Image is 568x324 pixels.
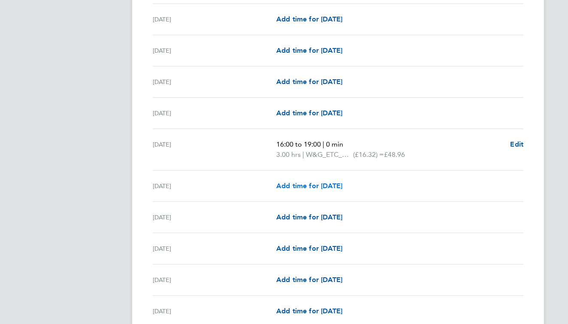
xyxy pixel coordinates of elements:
div: [DATE] [153,306,276,316]
div: [DATE] [153,181,276,191]
div: [DATE] [153,14,276,24]
span: W&G_ETC_Coach [306,150,353,160]
span: Add time for [DATE] [276,276,342,284]
div: [DATE] [153,243,276,254]
span: Add time for [DATE] [276,15,342,23]
span: 16:00 to 19:00 [276,140,321,148]
div: [DATE] [153,77,276,87]
span: Add time for [DATE] [276,109,342,117]
span: 3.00 hrs [276,150,301,159]
a: Add time for [DATE] [276,306,342,316]
div: [DATE] [153,45,276,56]
a: Add time for [DATE] [276,243,342,254]
span: Add time for [DATE] [276,182,342,190]
div: [DATE] [153,139,276,160]
a: Add time for [DATE] [276,275,342,285]
a: Add time for [DATE] [276,14,342,24]
span: £48.96 [384,150,405,159]
a: Add time for [DATE] [276,45,342,56]
span: Add time for [DATE] [276,244,342,252]
div: [DATE] [153,108,276,118]
span: | [302,150,304,159]
div: [DATE] [153,212,276,222]
a: Add time for [DATE] [276,77,342,87]
div: [DATE] [153,275,276,285]
span: Add time for [DATE] [276,46,342,54]
span: Edit [510,140,523,148]
span: Add time for [DATE] [276,307,342,315]
span: (£16.32) = [353,150,384,159]
a: Add time for [DATE] [276,108,342,118]
a: Add time for [DATE] [276,212,342,222]
a: Edit [510,139,523,150]
span: 0 min [326,140,343,148]
a: Add time for [DATE] [276,181,342,191]
span: | [323,140,324,148]
span: Add time for [DATE] [276,213,342,221]
span: Add time for [DATE] [276,78,342,86]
